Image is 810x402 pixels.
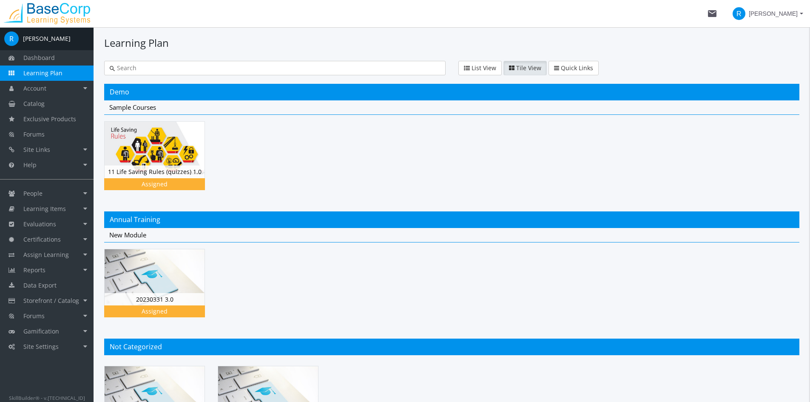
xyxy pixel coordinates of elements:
span: Gamification [23,327,59,335]
span: Catalog [23,100,45,108]
span: Evaluations [23,220,56,228]
span: Learning Plan [23,69,63,77]
span: Data Export [23,281,57,289]
span: Quick Links [561,64,593,72]
span: Not Categorized [110,342,162,351]
div: 11 Life Saving Rules (quizzes) 1.0 [104,121,218,202]
span: Assign Learning [23,251,69,259]
span: Reports [23,266,45,274]
span: Forums [23,130,45,138]
mat-icon: mail [707,9,717,19]
span: Tile View [516,64,541,72]
span: Sample Courses [109,103,156,111]
span: Learning Items [23,205,66,213]
input: Search [115,64,440,72]
span: People [23,189,43,197]
span: Help [23,161,37,169]
span: R [733,7,745,20]
span: Site Links [23,145,50,154]
span: Dashboard [23,54,55,62]
div: 20230331 3.0 [105,293,205,306]
div: 11 Life Saving Rules (quizzes) 1.0 [105,165,205,178]
span: Annual Training [110,215,160,224]
span: Demo [110,87,129,97]
div: 20230331 3.0 [104,249,218,330]
span: Forums [23,312,45,320]
span: [PERSON_NAME] [749,6,798,21]
div: Assigned [106,307,203,316]
small: SkillBuilder® - v.[TECHNICAL_ID] [9,394,85,401]
div: [PERSON_NAME] [23,34,71,43]
span: Certifications [23,235,61,243]
span: R [4,31,19,46]
span: List View [472,64,496,72]
span: Account [23,84,46,92]
h1: Learning Plan [104,36,799,50]
span: Storefront / Catalog [23,297,79,305]
span: New Module [109,231,146,239]
span: Exclusive Products [23,115,76,123]
span: Site Settings [23,342,59,351]
div: Assigned [106,180,203,188]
